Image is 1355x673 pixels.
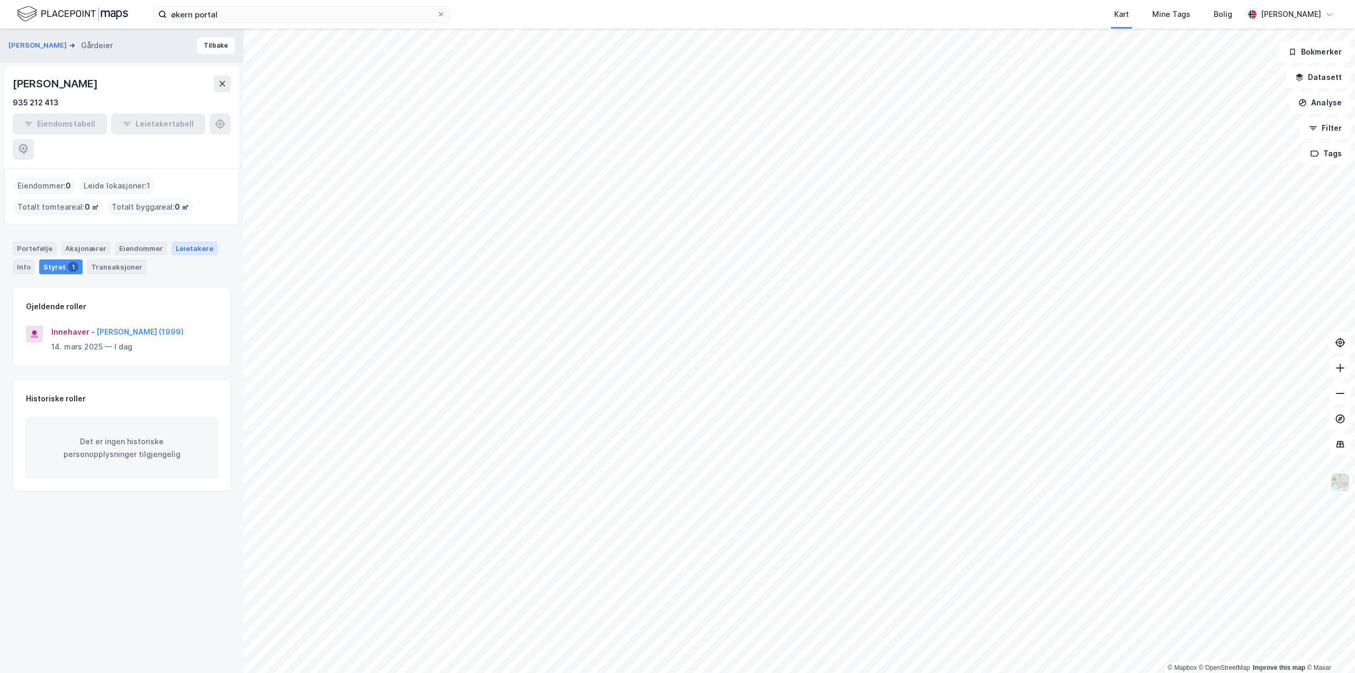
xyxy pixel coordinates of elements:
[13,259,35,274] div: Info
[1253,664,1305,671] a: Improve this map
[68,262,78,272] div: 1
[51,340,218,353] div: 14. mars 2025 — I dag
[115,241,167,255] div: Eiendommer
[171,241,218,255] div: Leietakere
[26,300,86,313] div: Gjeldende roller
[1261,8,1321,21] div: [PERSON_NAME]
[61,241,111,255] div: Aksjonærer
[147,180,150,192] span: 1
[1286,67,1351,88] button: Datasett
[13,75,100,92] div: [PERSON_NAME]
[87,259,147,274] div: Transaksjoner
[1302,622,1355,673] div: Kontrollprogram for chat
[1279,41,1351,62] button: Bokmerker
[1168,664,1197,671] a: Mapbox
[1302,622,1355,673] iframe: Chat Widget
[1214,8,1232,21] div: Bolig
[13,199,103,216] div: Totalt tomteareal :
[13,177,75,194] div: Eiendommer :
[1199,664,1250,671] a: OpenStreetMap
[66,180,71,192] span: 0
[17,5,128,23] img: logo.f888ab2527a4732fd821a326f86c7f29.svg
[175,201,189,213] span: 0 ㎡
[85,201,99,213] span: 0 ㎡
[197,37,235,54] button: Tilbake
[1300,118,1351,139] button: Filter
[1330,472,1350,492] img: Z
[26,418,218,478] div: Det er ingen historiske personopplysninger tilgjengelig
[1114,8,1129,21] div: Kart
[79,177,155,194] div: Leide lokasjoner :
[1152,8,1190,21] div: Mine Tags
[1302,143,1351,164] button: Tags
[13,96,59,109] div: 935 212 413
[1289,92,1351,113] button: Analyse
[107,199,193,216] div: Totalt byggareal :
[26,392,86,405] div: Historiske roller
[81,39,113,52] div: Gårdeier
[13,241,57,255] div: Portefølje
[167,6,437,22] input: Søk på adresse, matrikkel, gårdeiere, leietakere eller personer
[39,259,83,274] div: Styret
[8,40,69,51] button: [PERSON_NAME]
